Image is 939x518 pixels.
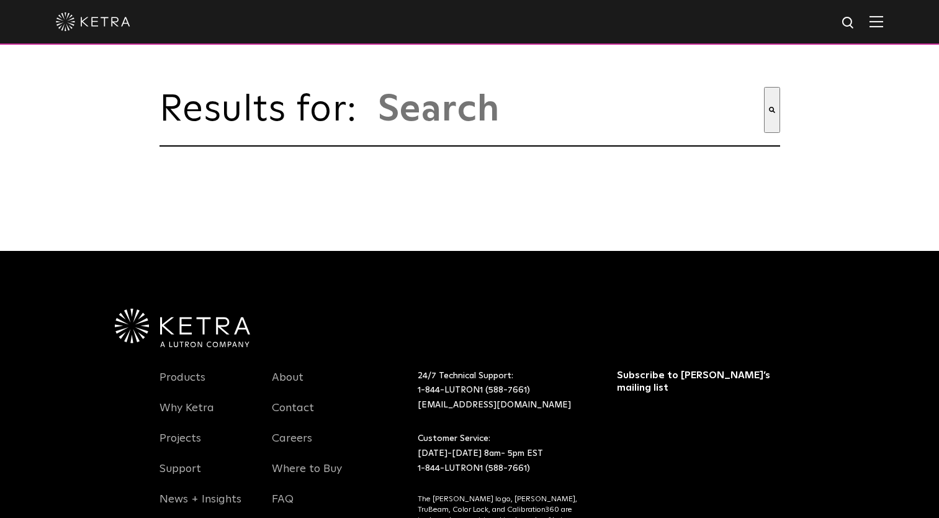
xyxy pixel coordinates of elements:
[377,87,764,133] input: This is a search field with an auto-suggest feature attached.
[418,432,586,476] p: Customer Service: [DATE]-[DATE] 8am- 5pm EST
[159,371,205,399] a: Products
[272,462,342,491] a: Where to Buy
[418,369,586,413] p: 24/7 Technical Support:
[764,87,780,133] button: Search
[418,464,530,473] a: 1-844-LUTRON1 (588-7661)
[159,432,201,460] a: Projects
[418,401,571,409] a: [EMAIL_ADDRESS][DOMAIN_NAME]
[159,462,201,491] a: Support
[272,401,314,430] a: Contact
[115,309,250,347] img: Ketra-aLutronCo_White_RGB
[56,12,130,31] img: ketra-logo-2019-white
[418,386,530,394] a: 1-844-LUTRON1 (588-7661)
[272,432,312,460] a: Careers
[617,369,776,395] h3: Subscribe to [PERSON_NAME]’s mailing list
[869,16,883,27] img: Hamburger%20Nav.svg
[159,91,371,129] span: Results for:
[159,401,214,430] a: Why Ketra
[841,16,856,31] img: search icon
[272,371,303,399] a: About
